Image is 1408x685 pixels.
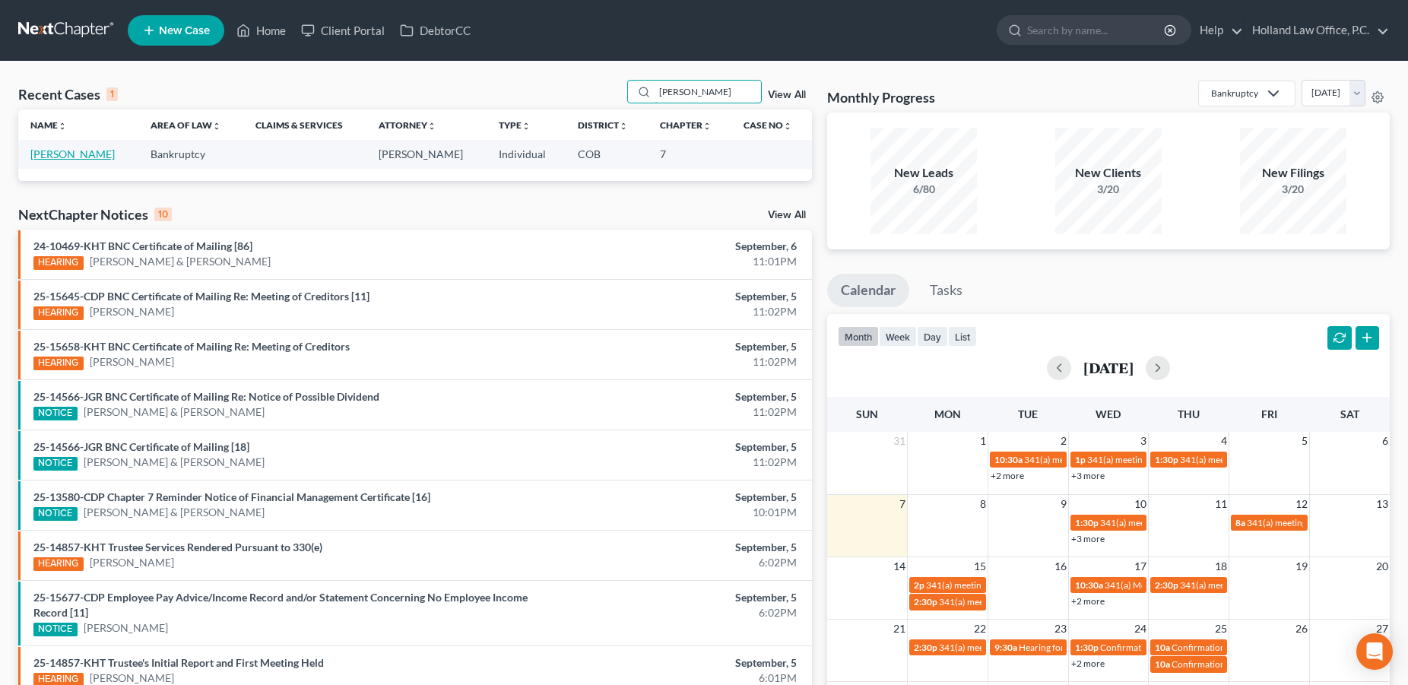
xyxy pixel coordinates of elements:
div: NOTICE [33,457,78,471]
span: 22 [972,620,988,638]
span: 9:30a [994,642,1017,653]
a: Holland Law Office, P.C. [1245,17,1389,44]
a: Area of Lawunfold_more [151,119,221,131]
span: 2:30p [914,642,937,653]
div: September, 5 [553,490,797,505]
span: Sun [856,408,878,420]
span: 1p [1075,454,1086,465]
a: [PERSON_NAME] & [PERSON_NAME] [84,505,265,520]
a: [PERSON_NAME] [90,555,174,570]
span: Tue [1018,408,1038,420]
a: 24-10469-KHT BNC Certificate of Mailing [86] [33,239,252,252]
a: 25-13580-CDP Chapter 7 Reminder Notice of Financial Management Certificate [16] [33,490,430,503]
span: 4 [1219,432,1229,450]
div: 3/20 [1240,182,1346,197]
span: 341(a) meeting for [PERSON_NAME] [1247,517,1394,528]
i: unfold_more [58,122,67,131]
a: 25-15658-KHT BNC Certificate of Mailing Re: Meeting of Creditors [33,340,350,353]
div: Recent Cases [18,85,118,103]
div: HEARING [33,306,84,320]
div: 11:02PM [553,304,797,319]
div: NextChapter Notices [18,205,172,224]
a: [PERSON_NAME] & [PERSON_NAME] [90,254,271,269]
i: unfold_more [212,122,221,131]
span: 2 [1059,432,1068,450]
div: September, 5 [553,339,797,354]
span: 7 [898,495,907,513]
div: 11:01PM [553,254,797,269]
span: 2:30p [914,596,937,607]
h3: Monthly Progress [827,88,935,106]
button: month [838,326,879,347]
span: 25 [1213,620,1229,638]
a: [PERSON_NAME] [90,354,174,369]
span: 2:30p [1155,579,1178,591]
i: unfold_more [783,122,792,131]
h2: [DATE] [1083,360,1134,376]
div: 11:02PM [553,455,797,470]
a: Client Portal [293,17,392,44]
span: 5 [1300,432,1309,450]
span: 19 [1294,557,1309,576]
span: 341(a) meeting for [MEDICAL_DATA][PERSON_NAME] [939,596,1159,607]
span: Mon [934,408,961,420]
span: 6 [1381,432,1390,450]
span: 20 [1375,557,1390,576]
a: Tasks [916,274,976,307]
span: Wed [1096,408,1121,420]
span: 1:30p [1075,517,1099,528]
span: 31 [892,432,907,450]
a: Home [229,17,293,44]
span: 16 [1053,557,1068,576]
a: +2 more [1071,595,1105,607]
input: Search by name... [1027,16,1166,44]
i: unfold_more [522,122,531,131]
span: 341(a) meeting for [PERSON_NAME] & [PERSON_NAME] [1024,454,1251,465]
a: Calendar [827,274,909,307]
span: 26 [1294,620,1309,638]
div: 11:02PM [553,404,797,420]
a: DebtorCC [392,17,478,44]
span: 1 [978,432,988,450]
span: 10 [1133,495,1148,513]
div: September, 5 [553,655,797,671]
span: 341(a) meeting for [PERSON_NAME] [1180,454,1327,465]
div: HEARING [33,256,84,270]
span: 9 [1059,495,1068,513]
div: September, 6 [553,239,797,254]
a: +3 more [1071,470,1105,481]
a: 25-14566-JGR BNC Certificate of Mailing Re: Notice of Possible Dividend [33,390,379,403]
span: 341(a) meeting for [PERSON_NAME] & [PERSON_NAME] [926,579,1153,591]
td: [PERSON_NAME] [366,140,487,168]
i: unfold_more [619,122,628,131]
th: Claims & Services [243,109,366,140]
span: 2p [914,579,924,591]
span: 13 [1375,495,1390,513]
span: 8a [1235,517,1245,528]
div: New Clients [1055,164,1162,182]
div: NOTICE [33,407,78,420]
span: Confirmation hearing for Broc Charleston second case & [PERSON_NAME] [1100,642,1397,653]
span: 17 [1133,557,1148,576]
a: +2 more [991,470,1024,481]
div: 6:02PM [553,555,797,570]
span: 23 [1053,620,1068,638]
span: 341(a) Meeting for [PERSON_NAME] [1105,579,1252,591]
a: Attorneyunfold_more [379,119,436,131]
a: Nameunfold_more [30,119,67,131]
span: Thu [1178,408,1200,420]
a: 25-15677-CDP Employee Pay Advice/Income Record and/or Statement Concerning No Employee Income Rec... [33,591,528,619]
div: 10 [154,208,172,221]
a: Districtunfold_more [578,119,628,131]
span: Hearing for [PERSON_NAME] [1019,642,1137,653]
input: Search by name... [655,81,761,103]
span: 18 [1213,557,1229,576]
a: 25-14566-JGR BNC Certificate of Mailing [18] [33,440,249,453]
td: Bankruptcy [138,140,243,168]
a: +2 more [1071,658,1105,669]
a: [PERSON_NAME] [90,304,174,319]
span: 14 [892,557,907,576]
span: 341(a) meeting for [PERSON_NAME] [939,642,1086,653]
span: 21 [892,620,907,638]
a: [PERSON_NAME] & [PERSON_NAME] [84,455,265,470]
